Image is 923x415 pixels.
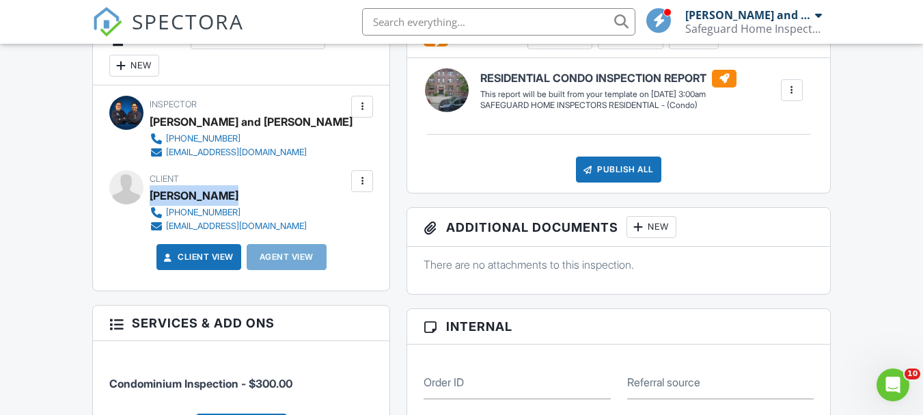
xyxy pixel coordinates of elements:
div: New [109,55,159,77]
a: [PHONE_NUMBER] [150,206,307,219]
div: [PHONE_NUMBER] [166,207,240,218]
span: Inspector [150,99,197,109]
div: [EMAIL_ADDRESS][DOMAIN_NAME] [166,147,307,158]
iframe: Intercom live chat [877,369,909,401]
span: 10 [905,369,920,379]
h3: People [93,19,389,85]
div: [PHONE_NUMBER] [166,133,240,144]
h3: Internal [407,309,829,345]
span: Condominium Inspection - $300.00 [109,377,292,390]
div: [PERSON_NAME] and [PERSON_NAME] [150,111,353,132]
div: Publish All [576,157,661,183]
div: Safeguard Home Inspectors, LLC [685,22,822,36]
input: Search everything... [362,8,635,36]
h6: RESIDENTIAL CONDO INSPECTION REPORT [480,70,736,88]
h3: Additional Documents [407,208,829,247]
p: There are no attachments to this inspection. [424,257,813,272]
span: Client [150,174,179,184]
span: SPECTORA [132,7,244,36]
li: Service: Condominium Inspection [109,351,373,402]
h3: Services & Add ons [93,306,389,341]
a: [EMAIL_ADDRESS][DOMAIN_NAME] [150,146,342,159]
div: New [626,216,676,238]
img: The Best Home Inspection Software - Spectora [92,7,122,37]
div: [PERSON_NAME] [150,185,238,206]
label: Order ID [424,375,464,390]
div: This report will be built from your template on [DATE] 3:00am [480,89,736,100]
a: [PHONE_NUMBER] [150,132,342,146]
a: SPECTORA [92,18,244,47]
a: Client View [161,250,234,264]
label: Referral source [627,375,700,390]
a: [EMAIL_ADDRESS][DOMAIN_NAME] [150,219,307,233]
div: SAFEGUARD HOME INSPECTORS RESIDENTIAL - (Condo) [480,100,736,111]
div: [EMAIL_ADDRESS][DOMAIN_NAME] [166,221,307,232]
div: [PERSON_NAME] and [PERSON_NAME] [685,8,812,22]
